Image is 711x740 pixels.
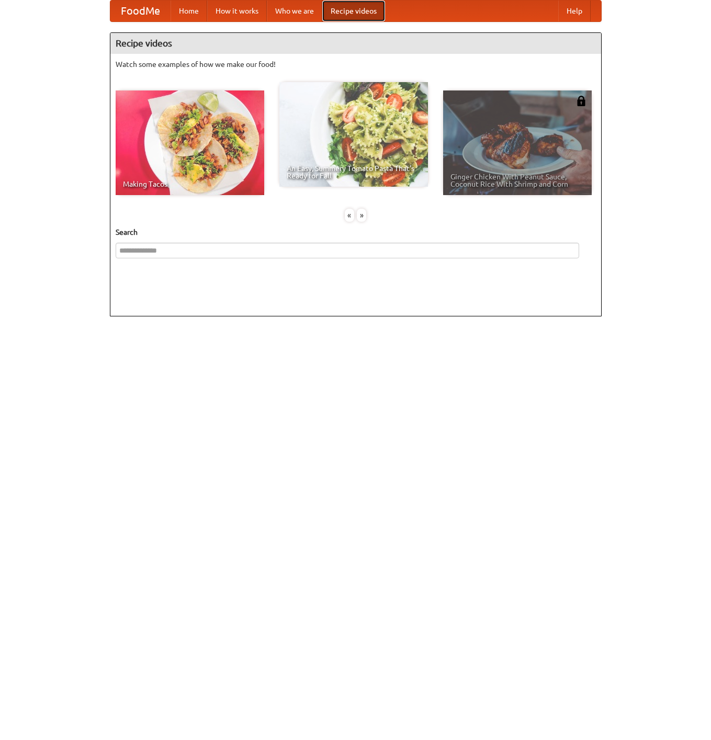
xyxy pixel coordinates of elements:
div: « [345,209,354,222]
h4: Recipe videos [110,33,601,54]
a: Home [171,1,207,21]
a: Who we are [267,1,322,21]
h5: Search [116,227,596,237]
a: FoodMe [110,1,171,21]
span: Making Tacos [123,180,257,188]
a: An Easy, Summery Tomato Pasta That's Ready for Fall [279,82,428,187]
a: Recipe videos [322,1,385,21]
span: An Easy, Summery Tomato Pasta That's Ready for Fall [287,165,421,179]
a: Help [558,1,591,21]
div: » [357,209,366,222]
a: How it works [207,1,267,21]
img: 483408.png [576,96,586,106]
p: Watch some examples of how we make our food! [116,59,596,70]
a: Making Tacos [116,90,264,195]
